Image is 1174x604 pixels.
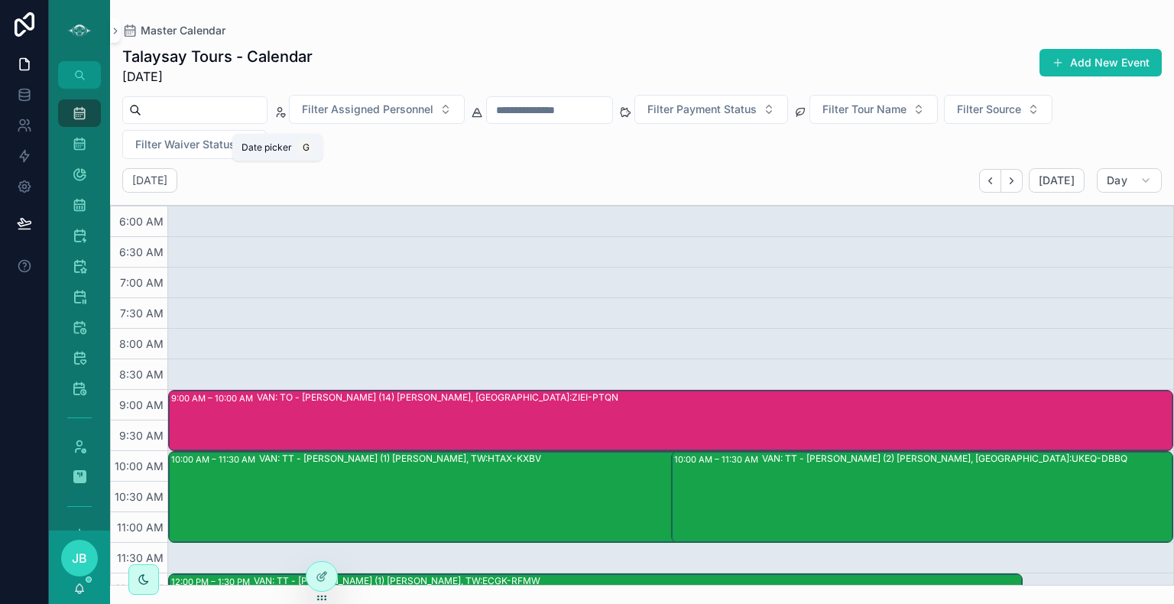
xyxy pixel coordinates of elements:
div: 10:00 AM – 11:30 AMVAN: TT - [PERSON_NAME] (2) [PERSON_NAME], [GEOGRAPHIC_DATA]:UKEQ-DBBQ [672,452,1173,542]
div: VAN: TT - [PERSON_NAME] (1) [PERSON_NAME], TW:ECGK-RFMW [254,575,540,587]
span: Filter Tour Name [822,102,906,117]
div: 10:00 AM – 11:30 AM [171,452,259,467]
button: Select Button [634,95,788,124]
span: JB [72,549,87,567]
span: [DATE] [122,67,313,86]
div: VAN: TT - [PERSON_NAME] (1) [PERSON_NAME], TW:HTAX-KXBV [259,453,541,465]
span: 8:00 AM [115,337,167,350]
div: VAN: TO - [PERSON_NAME] (14) [PERSON_NAME], [GEOGRAPHIC_DATA]:ZIEI-PTQN [257,391,618,404]
button: Add New Event [1039,49,1162,76]
button: Select Button [122,130,267,159]
div: 10:00 AM – 11:30 AMVAN: TT - [PERSON_NAME] (1) [PERSON_NAME], TW:HTAX-KXBV [169,452,1022,542]
span: Day [1107,174,1127,187]
span: Filter Assigned Personnel [302,102,433,117]
div: scrollable content [49,89,110,531]
span: 7:30 AM [116,307,167,320]
span: 6:00 AM [115,215,167,228]
h1: Talaysay Tours - Calendar [122,46,313,67]
div: 10:00 AM – 11:30 AM [674,452,762,467]
div: VAN: TT - [PERSON_NAME] (2) [PERSON_NAME], [GEOGRAPHIC_DATA]:UKEQ-DBBQ [762,453,1127,465]
button: Back [979,169,1001,193]
span: 9:30 AM [115,429,167,442]
span: Filter Payment Status [647,102,757,117]
span: 10:00 AM [111,459,167,472]
span: 10:30 AM [111,490,167,503]
img: App logo [67,18,92,43]
span: Date picker [242,141,292,154]
div: 12:00 PM – 1:30 PM [171,574,254,589]
a: Master Calendar [122,23,225,38]
span: G [300,141,312,154]
span: 11:30 AM [113,551,167,564]
button: Day [1097,168,1162,193]
span: 12:00 PM [112,582,167,595]
button: Select Button [289,95,465,124]
span: 8:30 AM [115,368,167,381]
button: [DATE] [1029,168,1085,193]
button: Next [1001,169,1023,193]
button: Select Button [809,95,938,124]
span: 11:00 AM [113,521,167,534]
span: 9:00 AM [115,398,167,411]
div: 9:00 AM – 10:00 AM [171,391,257,406]
span: Master Calendar [141,23,225,38]
span: Filter Source [957,102,1021,117]
button: Select Button [944,95,1052,124]
span: Filter Waiver Status [135,137,235,152]
span: [DATE] [1039,174,1075,187]
div: 9:00 AM – 10:00 AMVAN: TO - [PERSON_NAME] (14) [PERSON_NAME], [GEOGRAPHIC_DATA]:ZIEI-PTQN [169,391,1172,450]
span: 6:30 AM [115,245,167,258]
h2: [DATE] [132,173,167,188]
span: 7:00 AM [116,276,167,289]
